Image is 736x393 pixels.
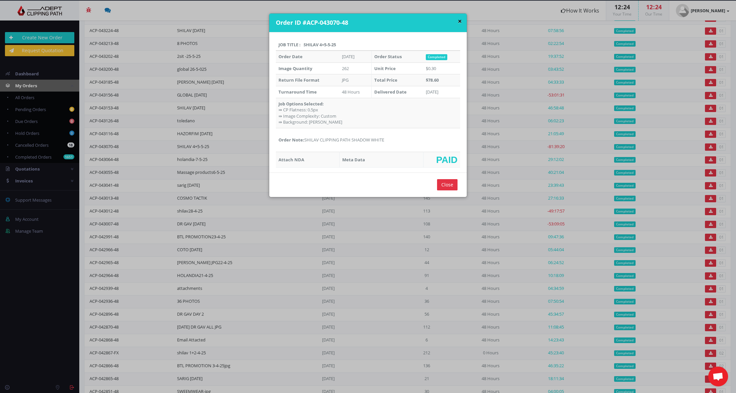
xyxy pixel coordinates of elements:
[342,157,365,163] strong: Meta Data
[423,86,460,98] td: [DATE]
[708,367,728,386] div: Open chat
[278,54,303,59] strong: Order Date
[339,74,371,86] td: JPG
[278,77,319,83] strong: Return File Format
[278,137,304,143] strong: Order Note:
[458,18,462,25] button: ×
[423,62,460,74] td: $0.30
[374,54,402,59] strong: Order Status
[339,86,371,98] td: 48 Hours
[436,155,458,165] span: PAID
[426,77,439,83] strong: $78.60
[374,77,397,83] strong: Total Price
[278,101,324,107] strong: Job Options Selected:
[437,179,458,190] input: Close
[276,128,460,152] td: SHILAV CLIPPING PATH SHADOW WHITE
[426,54,447,60] span: Completed
[276,19,462,27] h4: Order ID #ACP-043070-48
[342,65,349,71] span: 262
[278,89,317,95] strong: Turnaround Time
[374,89,407,95] strong: Delivered Date
[278,157,304,163] strong: Attach NDA
[276,98,460,128] td: ⇛ CP Flatness: 0.5px ⇛ Image Complexity: Custom ⇛ Background: [PERSON_NAME]
[374,65,396,71] strong: Unit Price
[278,65,312,71] strong: Image Quantity
[276,39,460,51] th: Job Title : SHILAV 4+5-5-25
[339,51,371,62] td: [DATE]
